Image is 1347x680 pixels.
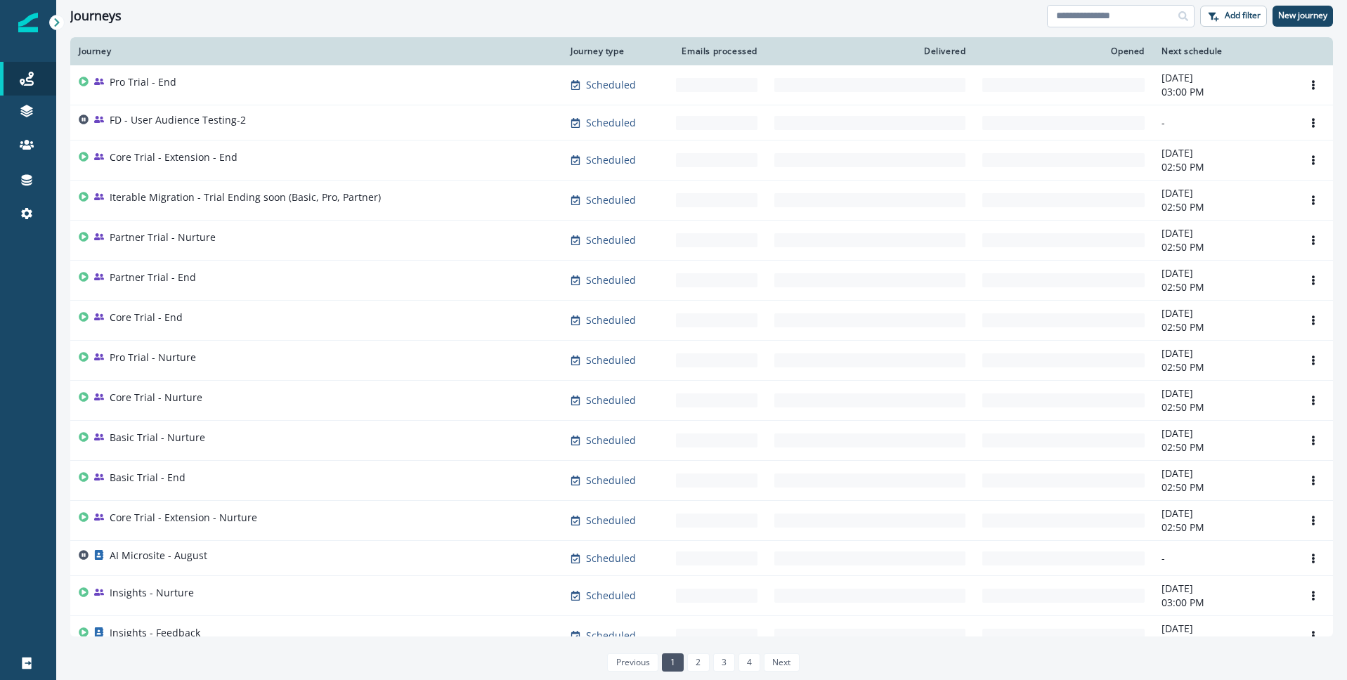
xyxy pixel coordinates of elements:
button: New journey [1273,6,1333,27]
h1: Journeys [70,8,122,24]
p: 02:50 PM [1161,160,1285,174]
a: Core Trial - Extension - NurtureScheduled-[DATE]02:50 PMOptions [70,501,1333,541]
p: 02:50 PM [1161,480,1285,495]
button: Add filter [1200,6,1267,27]
button: Options [1302,390,1325,411]
p: 02:50 PM [1161,320,1285,334]
a: Iterable Migration - Trial Ending soon (Basic, Pro, Partner)Scheduled-[DATE]02:50 PMOptions [70,181,1333,221]
p: Insights - Nurture [110,586,194,600]
button: Options [1302,74,1325,96]
a: Partner Trial - NurtureScheduled-[DATE]02:50 PMOptions [70,221,1333,261]
button: Options [1302,430,1325,451]
p: Scheduled [586,313,636,327]
p: New journey [1278,11,1327,20]
p: FD - User Audience Testing-2 [110,113,246,127]
p: 02:50 PM [1161,440,1285,455]
button: Options [1302,350,1325,371]
p: Scheduled [586,473,636,488]
button: Options [1302,230,1325,251]
p: [DATE] [1161,226,1285,240]
button: Options [1302,270,1325,291]
a: Partner Trial - EndScheduled-[DATE]02:50 PMOptions [70,261,1333,301]
p: Scheduled [586,153,636,167]
p: Iterable Migration - Trial Ending soon (Basic, Pro, Partner) [110,190,381,204]
p: 02:50 PM [1161,521,1285,535]
ul: Pagination [604,653,799,672]
p: [DATE] [1161,146,1285,160]
p: [DATE] [1161,386,1285,400]
p: Scheduled [586,589,636,603]
p: 02:50 PM [1161,400,1285,414]
a: Page 1 is your current page [662,653,684,672]
a: Core Trial - EndScheduled-[DATE]02:50 PMOptions [70,301,1333,341]
a: Basic Trial - NurtureScheduled-[DATE]02:50 PMOptions [70,421,1333,461]
button: Options [1302,548,1325,569]
button: Options [1302,510,1325,531]
a: Insights - NurtureScheduled-[DATE]03:00 PMOptions [70,576,1333,616]
div: Journey [79,46,554,57]
p: Core Trial - Extension - End [110,150,237,164]
button: Options [1302,190,1325,211]
a: Page 4 [738,653,760,672]
div: Next schedule [1161,46,1285,57]
p: Scheduled [586,393,636,407]
img: Inflection [18,13,38,32]
p: Scheduled [586,551,636,565]
div: Delivered [774,46,965,57]
p: [DATE] [1161,466,1285,480]
p: Scheduled [586,193,636,207]
p: [DATE] [1161,71,1285,85]
p: 03:00 PM [1161,636,1285,650]
p: 02:50 PM [1161,240,1285,254]
p: - [1161,116,1285,130]
p: Core Trial - Nurture [110,391,202,405]
button: Options [1302,150,1325,171]
p: [DATE] [1161,622,1285,636]
p: [DATE] [1161,306,1285,320]
p: Basic Trial - Nurture [110,431,205,445]
p: 03:00 PM [1161,85,1285,99]
p: 02:50 PM [1161,280,1285,294]
div: Journey type [571,46,659,57]
p: 02:50 PM [1161,360,1285,374]
a: AI Microsite - AugustScheduled--Options [70,541,1333,576]
button: Options [1302,470,1325,491]
button: Options [1302,310,1325,331]
p: Insights - Feedback [110,626,200,640]
p: Scheduled [586,78,636,92]
p: Partner Trial - Nurture [110,230,216,244]
p: 02:50 PM [1161,200,1285,214]
p: [DATE] [1161,186,1285,200]
p: [DATE] [1161,346,1285,360]
p: [DATE] [1161,506,1285,521]
p: [DATE] [1161,426,1285,440]
a: Next page [764,653,799,672]
a: Core Trial - Extension - EndScheduled-[DATE]02:50 PMOptions [70,140,1333,181]
a: Basic Trial - EndScheduled-[DATE]02:50 PMOptions [70,461,1333,501]
div: Opened [982,46,1145,57]
p: Basic Trial - End [110,471,186,485]
div: Emails processed [676,46,757,57]
a: Core Trial - NurtureScheduled-[DATE]02:50 PMOptions [70,381,1333,421]
p: [DATE] [1161,582,1285,596]
a: Page 2 [687,653,709,672]
a: Pro Trial - EndScheduled-[DATE]03:00 PMOptions [70,65,1333,105]
p: Scheduled [586,514,636,528]
p: Scheduled [586,433,636,447]
p: [DATE] [1161,266,1285,280]
p: Pro Trial - Nurture [110,351,196,365]
p: Pro Trial - End [110,75,176,89]
p: Scheduled [586,273,636,287]
button: Options [1302,625,1325,646]
p: Partner Trial - End [110,270,196,285]
a: Insights - FeedbackScheduled-[DATE]03:00 PMOptions [70,616,1333,656]
p: Core Trial - End [110,310,183,325]
p: AI Microsite - August [110,549,207,563]
p: Core Trial - Extension - Nurture [110,511,257,525]
p: Add filter [1225,11,1261,20]
p: 03:00 PM [1161,596,1285,610]
p: Scheduled [586,116,636,130]
a: FD - User Audience Testing-2Scheduled--Options [70,105,1333,140]
p: Scheduled [586,233,636,247]
p: - [1161,551,1285,565]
